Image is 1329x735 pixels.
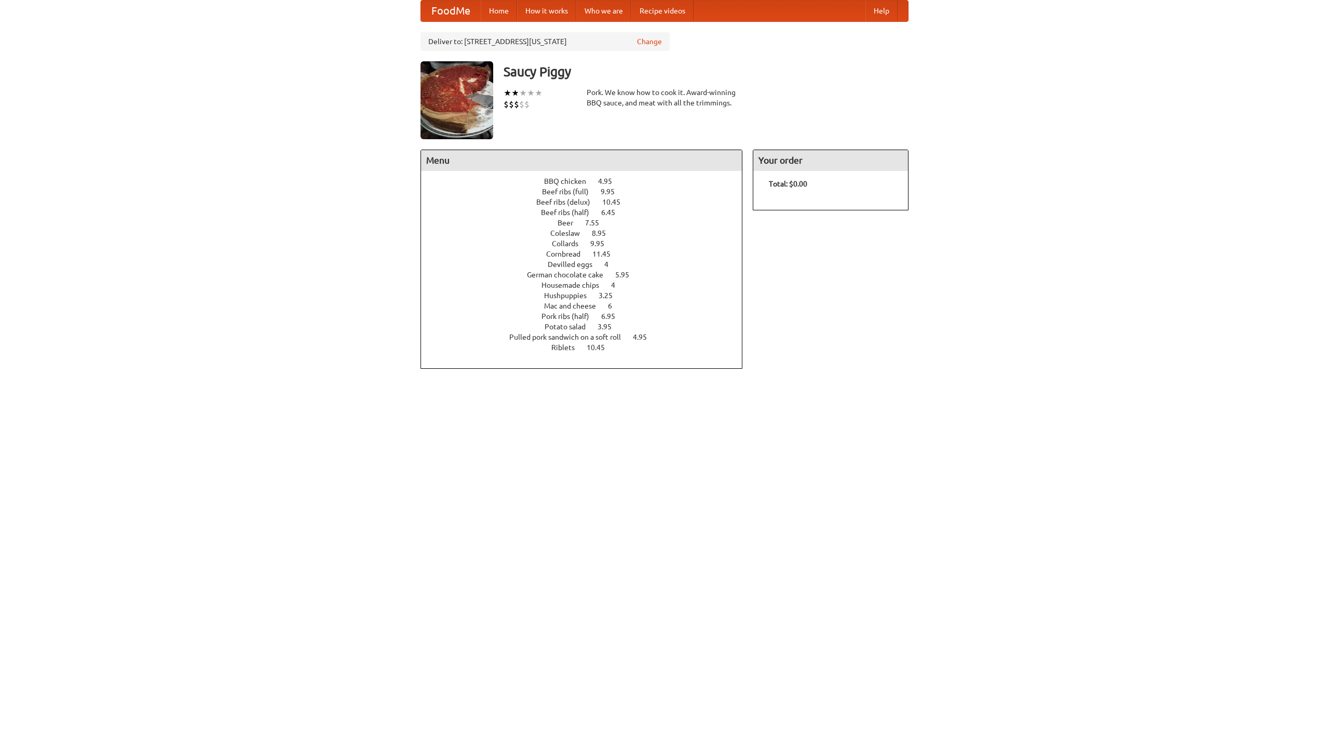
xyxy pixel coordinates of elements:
span: 6.45 [601,208,626,217]
span: Pork ribs (half) [541,312,600,320]
a: Mac and cheese 6 [544,302,631,310]
span: 10.45 [587,343,615,352]
span: Housemade chips [541,281,609,289]
li: $ [519,99,524,110]
div: Pork. We know how to cook it. Award-winning BBQ sauce, and meat with all the trimmings. [587,87,742,108]
span: Cornbread [546,250,591,258]
span: Hushpuppies [544,291,597,300]
b: Total: $0.00 [769,180,807,188]
div: Deliver to: [STREET_ADDRESS][US_STATE] [421,32,670,51]
span: Devilled eggs [548,260,603,269]
a: Home [481,1,517,21]
span: Potato salad [545,323,596,331]
a: Coleslaw 8.95 [550,229,625,237]
li: ★ [527,87,535,99]
a: Beef ribs (half) 6.45 [541,208,634,217]
h4: Your order [753,150,908,171]
a: Riblets 10.45 [551,343,624,352]
li: ★ [519,87,527,99]
span: Beef ribs (full) [542,188,599,196]
a: Change [637,36,662,47]
span: German chocolate cake [527,271,614,279]
a: Hushpuppies 3.25 [544,291,632,300]
span: 4 [604,260,619,269]
span: Beef ribs (delux) [536,198,601,206]
span: 4.95 [633,333,657,341]
span: Coleslaw [550,229,590,237]
a: Collards 9.95 [552,239,623,248]
li: $ [514,99,519,110]
span: 6.95 [601,312,626,320]
span: 11.45 [592,250,621,258]
a: Who we are [576,1,631,21]
span: 6 [608,302,622,310]
span: Mac and cheese [544,302,606,310]
a: FoodMe [421,1,481,21]
a: How it works [517,1,576,21]
span: 4.95 [598,177,622,185]
li: ★ [504,87,511,99]
a: Cornbread 11.45 [546,250,630,258]
h4: Menu [421,150,742,171]
span: Beer [558,219,584,227]
a: BBQ chicken 4.95 [544,177,631,185]
span: Riblets [551,343,585,352]
img: angular.jpg [421,61,493,139]
a: Beef ribs (delux) 10.45 [536,198,640,206]
li: ★ [511,87,519,99]
li: $ [509,99,514,110]
span: 4 [611,281,626,289]
a: Devilled eggs 4 [548,260,628,269]
span: 3.25 [599,291,623,300]
a: Housemade chips 4 [541,281,634,289]
span: 3.95 [598,323,622,331]
span: 10.45 [602,198,631,206]
a: Pork ribs (half) 6.95 [541,312,634,320]
a: Pulled pork sandwich on a soft roll 4.95 [509,333,666,341]
a: Beef ribs (full) 9.95 [542,188,634,196]
span: Pulled pork sandwich on a soft roll [509,333,631,341]
li: $ [524,99,530,110]
a: Potato salad 3.95 [545,323,631,331]
span: 9.95 [590,239,615,248]
span: Beef ribs (half) [541,208,600,217]
a: German chocolate cake 5.95 [527,271,648,279]
span: 9.95 [601,188,625,196]
span: 5.95 [615,271,640,279]
span: 7.55 [585,219,609,227]
li: $ [504,99,509,110]
span: Collards [552,239,589,248]
a: Recipe videos [631,1,694,21]
span: 8.95 [592,229,616,237]
li: ★ [535,87,543,99]
a: Help [865,1,898,21]
h3: Saucy Piggy [504,61,908,82]
span: BBQ chicken [544,177,596,185]
a: Beer 7.55 [558,219,618,227]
